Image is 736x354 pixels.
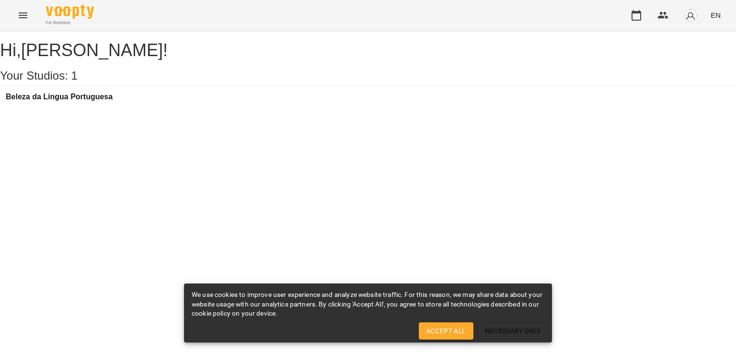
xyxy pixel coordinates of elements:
[711,10,721,20] span: EN
[71,69,78,82] span: 1
[46,5,94,19] img: Voopty Logo
[684,9,697,22] img: avatar_s.png
[707,6,724,24] button: EN
[6,93,113,101] a: Beleza da Língua Portuguesa
[11,4,34,27] button: Menu
[46,20,94,26] span: For Business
